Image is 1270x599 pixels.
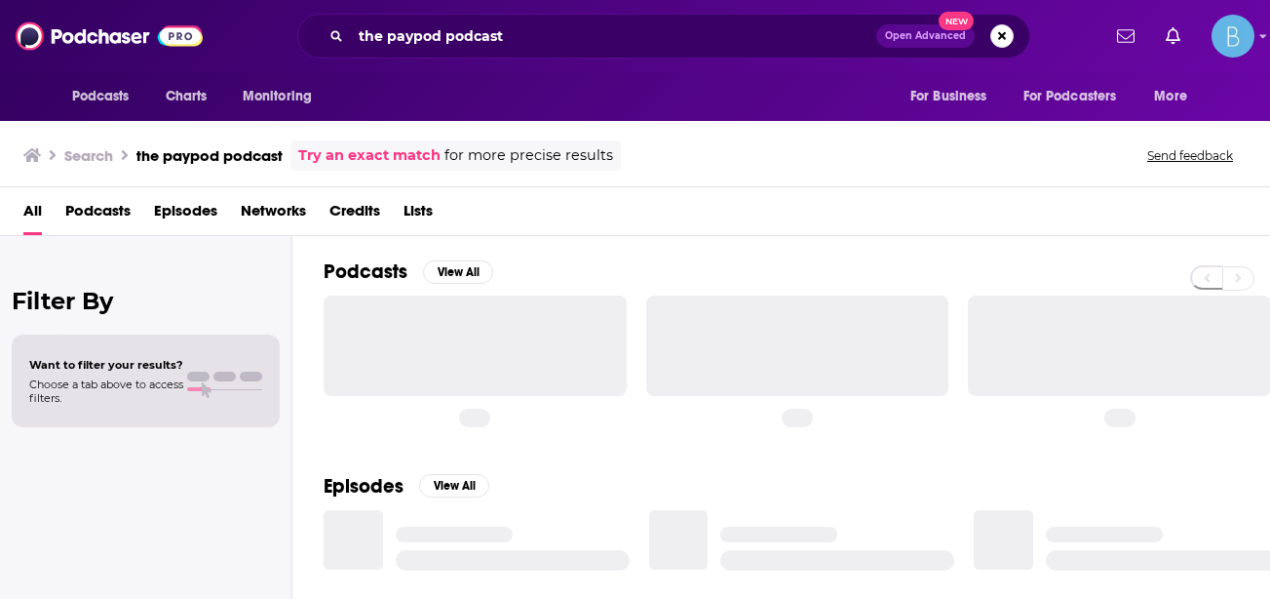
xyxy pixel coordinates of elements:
[1023,83,1117,110] span: For Podcasters
[419,474,489,498] button: View All
[1109,20,1142,53] a: Show notifications dropdown
[65,195,131,235] a: Podcasts
[154,195,217,235] a: Episodes
[166,83,208,110] span: Charts
[298,144,441,167] a: Try an exact match
[324,260,493,284] a: PodcastsView All
[229,78,337,115] button: open menu
[876,24,975,48] button: Open AdvancedNew
[885,31,966,41] span: Open Advanced
[1140,78,1212,115] button: open menu
[29,378,183,405] span: Choose a tab above to access filters.
[297,14,1030,59] div: Search podcasts, credits, & more...
[404,195,433,235] a: Lists
[12,287,280,315] h2: Filter By
[1154,83,1187,110] span: More
[1011,78,1145,115] button: open menu
[1212,15,1254,58] img: User Profile
[329,195,380,235] a: Credits
[153,78,219,115] a: Charts
[136,146,283,165] h3: the paypod podcast
[423,260,493,284] button: View All
[324,474,404,499] h2: Episodes
[72,83,130,110] span: Podcasts
[1212,15,1254,58] span: Logged in as BLASTmedia
[324,260,407,284] h2: Podcasts
[1141,147,1239,164] button: Send feedback
[1158,20,1188,53] a: Show notifications dropdown
[241,195,306,235] a: Networks
[23,195,42,235] a: All
[351,20,876,52] input: Search podcasts, credits, & more...
[444,144,613,167] span: for more precise results
[324,474,489,499] a: EpisodesView All
[243,83,312,110] span: Monitoring
[910,83,987,110] span: For Business
[1212,15,1254,58] button: Show profile menu
[29,358,183,372] span: Want to filter your results?
[939,12,974,30] span: New
[58,78,155,115] button: open menu
[64,146,113,165] h3: Search
[16,18,203,55] img: Podchaser - Follow, Share and Rate Podcasts
[897,78,1012,115] button: open menu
